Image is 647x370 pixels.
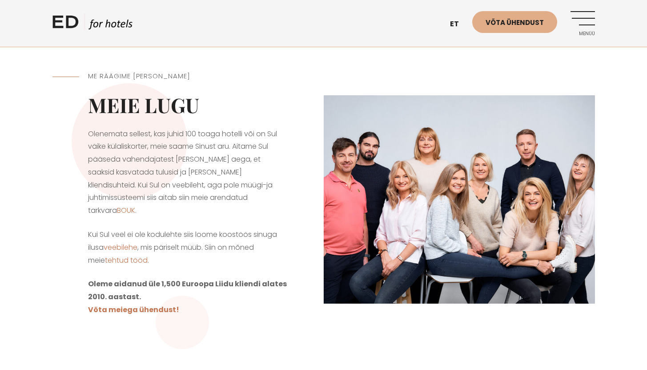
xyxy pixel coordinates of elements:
[105,255,148,265] a: tehtud tööd
[446,13,472,35] a: et
[52,13,133,36] a: ED HOTELS
[88,279,287,302] strong: Oleme aidanud üle 1,500 Euroopa Liidu kliendi alates 2010. aastast.
[472,11,557,33] a: Võta ühendust
[88,128,288,218] p: Olenemata sellest, kas juhid 100 toaga hotelli või on Sul väike külaliskorter, meie saame Sinust ...
[571,11,595,36] a: Menüü
[88,71,288,81] h5: ME RÄÄGIME [PERSON_NAME]
[104,242,137,252] a: veebilehe
[117,205,135,215] a: BOUK
[88,93,288,117] h2: Meie lugu
[571,31,595,37] span: Menüü
[88,305,179,315] a: Võta meiega ühendust!
[88,228,288,267] p: Kui Sul veel ei ole kodulehte siis loome koostöös sinuga ilusa , mis päriselt müüb. Siin on mõned...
